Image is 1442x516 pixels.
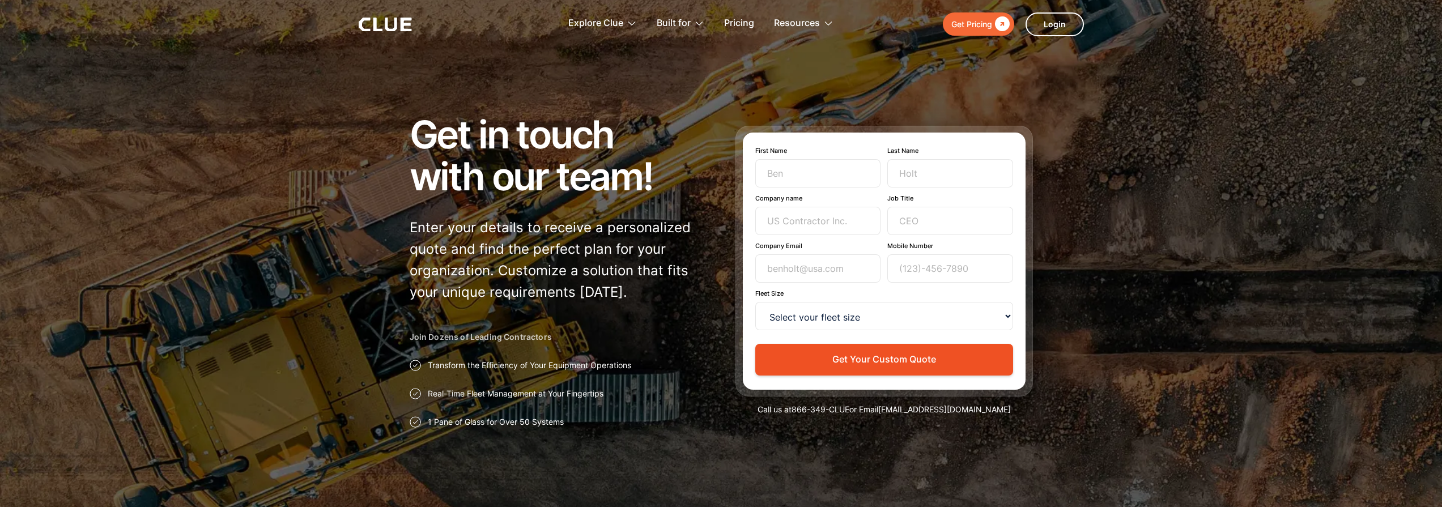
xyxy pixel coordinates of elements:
div: Resources [774,6,820,41]
input: Ben [755,159,881,187]
button: Get Your Custom Quote [755,344,1013,375]
a: Pricing [724,6,754,41]
input: US Contractor Inc. [755,207,881,235]
label: Mobile Number [887,242,1013,250]
label: Last Name [887,147,1013,155]
div: Get Pricing [951,17,992,31]
div: Call us at or Email [735,404,1033,415]
img: Approval checkmark icon [410,388,421,399]
h2: Join Dozens of Leading Contractors [410,331,707,343]
h1: Get in touch with our team! [410,113,707,197]
img: Approval checkmark icon [410,416,421,428]
a: Login [1026,12,1084,36]
p: Transform the Efficiency of Your Equipment Operations [428,360,631,371]
a: Get Pricing [943,12,1014,36]
label: Company name [755,194,881,202]
p: 1 Pane of Glass for Over 50 Systems [428,416,564,428]
label: Job Title [887,194,1013,202]
p: Real-Time Fleet Management at Your Fingertips [428,388,603,399]
label: Company Email [755,242,881,250]
div:  [992,17,1010,31]
input: CEO [887,207,1013,235]
input: (123)-456-7890 [887,254,1013,283]
label: First Name [755,147,881,155]
a: 866-349-CLUE [792,404,849,414]
label: Fleet Size [755,289,1013,297]
div: Built for [657,6,691,41]
img: Approval checkmark icon [410,360,421,371]
input: Holt [887,159,1013,187]
div: Explore Clue [568,6,623,41]
p: Enter your details to receive a personalized quote and find the perfect plan for your organizatio... [410,217,707,303]
input: benholt@usa.com [755,254,881,283]
a: [EMAIL_ADDRESS][DOMAIN_NAME] [878,404,1011,414]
